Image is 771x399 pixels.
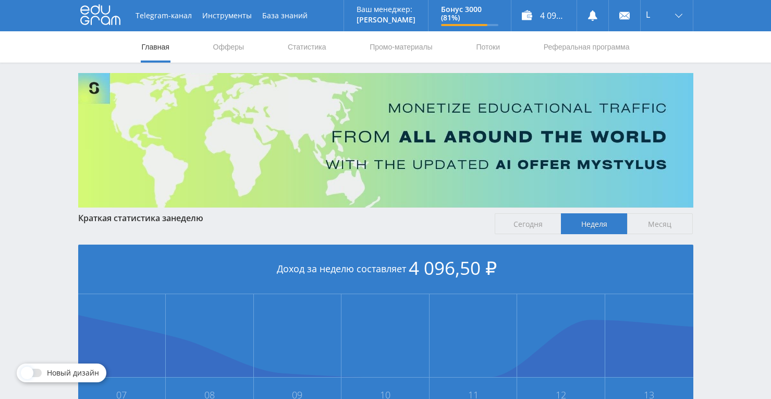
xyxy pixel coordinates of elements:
span: 11 [430,391,517,399]
a: Статистика [287,31,327,63]
span: 07 [79,391,165,399]
div: Краткая статистика за [78,213,485,223]
span: L [646,10,650,19]
a: Потоки [475,31,501,63]
span: неделю [171,212,203,224]
span: Сегодня [495,213,561,234]
span: 08 [166,391,253,399]
p: Бонус 3000 (81%) [441,5,498,22]
span: Новый дизайн [47,369,99,377]
p: [PERSON_NAME] [357,16,415,24]
span: 10 [342,391,429,399]
span: 4 096,50 ₽ [409,256,497,280]
span: Неделя [561,213,627,234]
a: Реферальная программа [543,31,631,63]
span: 12 [518,391,604,399]
span: Месяц [627,213,693,234]
a: Промо-материалы [369,31,433,63]
a: Офферы [212,31,246,63]
span: 13 [606,391,693,399]
a: Главная [141,31,170,63]
img: Banner [78,73,693,208]
p: Ваш менеджер: [357,5,415,14]
div: Доход за неделю составляет [78,245,693,294]
span: 09 [254,391,341,399]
